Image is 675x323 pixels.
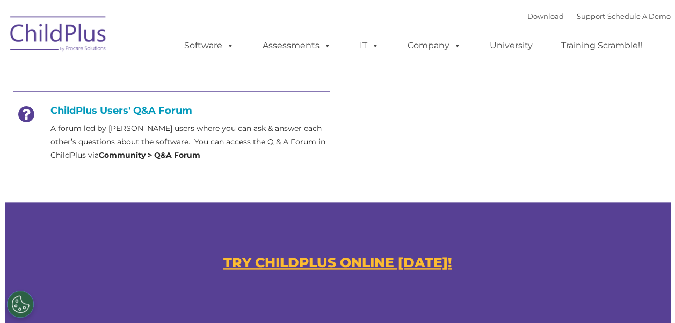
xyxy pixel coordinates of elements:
[223,254,452,270] a: TRY CHILDPLUS ONLINE [DATE]!
[13,105,330,116] h4: ChildPlus Users' Q&A Forum
[252,35,342,56] a: Assessments
[607,12,671,20] a: Schedule A Demo
[397,35,472,56] a: Company
[5,9,112,62] img: ChildPlus by Procare Solutions
[50,122,330,162] p: A forum led by [PERSON_NAME] users where you can ask & answer each other’s questions about the so...
[527,12,564,20] a: Download
[349,35,390,56] a: IT
[527,12,671,20] font: |
[7,291,34,318] button: Cookies Settings
[479,35,543,56] a: University
[550,35,653,56] a: Training Scramble!!
[99,150,200,160] strong: Community > Q&A Forum
[173,35,245,56] a: Software
[577,12,605,20] a: Support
